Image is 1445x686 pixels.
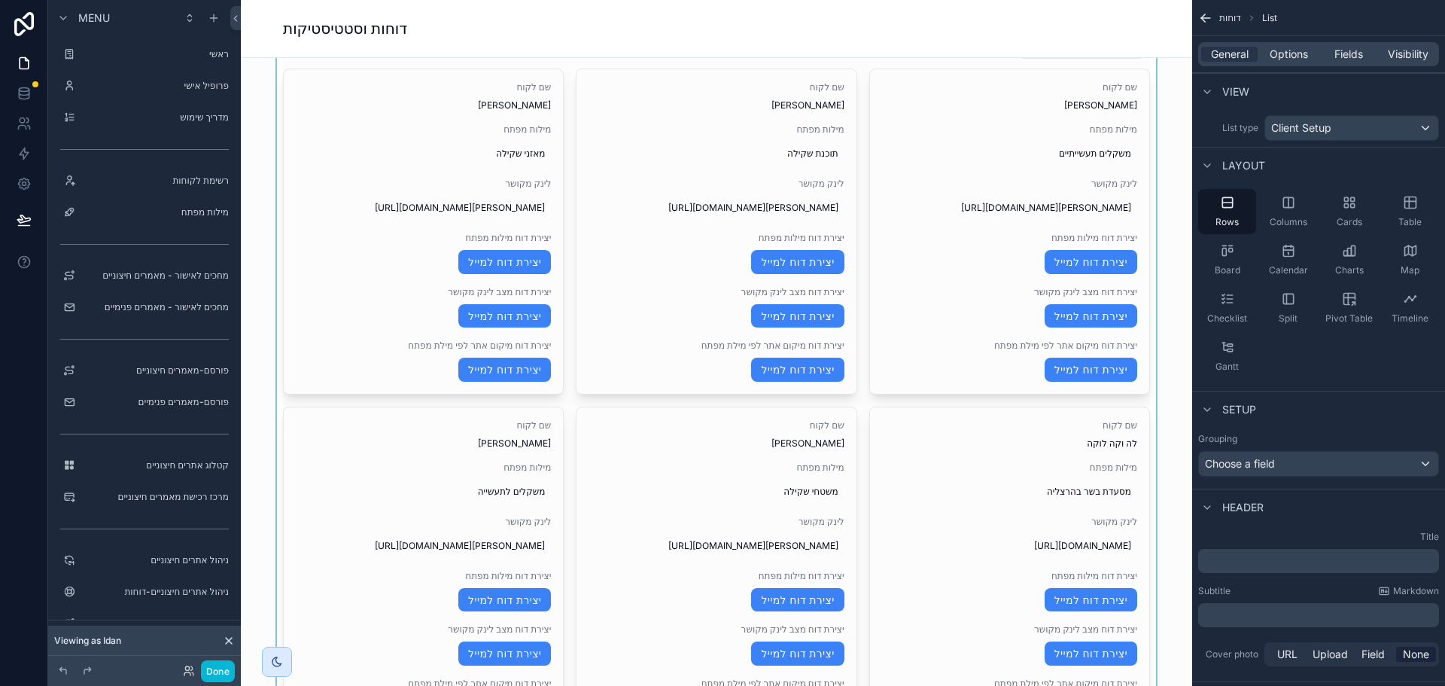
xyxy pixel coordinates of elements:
[1215,264,1240,276] span: Board
[1198,334,1256,379] button: Gantt
[1211,47,1249,62] span: General
[57,169,232,193] a: רשימת לקוחות
[1198,603,1439,627] div: scrollable content
[81,554,229,566] label: ניהול אתרים חיצוניים
[1264,115,1439,141] button: Client Setup
[1222,402,1256,417] span: Setup
[1207,313,1247,325] span: Checklist
[1222,158,1265,173] span: Layout
[57,200,232,224] a: מילות מפתח
[81,111,229,123] label: מדריך שימוש
[1198,531,1439,543] label: Title
[1334,47,1363,62] span: Fields
[1198,122,1258,134] label: List type
[1259,189,1317,234] button: Columns
[1279,313,1297,325] span: Split
[1270,216,1307,228] span: Columns
[1271,120,1331,136] span: Client Setup
[54,635,121,647] span: Viewing as Idan
[57,453,232,477] a: קטלוג אתרים חיצוניים
[57,611,232,636] a: מאמרים חיצוניים לפרסום ידני
[81,206,229,218] label: מילות מפתח
[1199,452,1438,476] div: Choose a field
[1335,264,1364,276] span: Charts
[1198,433,1237,445] label: Grouping
[1219,12,1241,24] span: דוחות
[81,396,229,408] label: פורסם-מאמרים פנימיים
[1398,216,1422,228] span: Table
[201,660,235,682] button: Done
[57,358,232,383] a: פורסם-מאמרים חיצוניים
[81,459,229,471] label: קטלוג אתרים חיצוניים
[1320,285,1378,331] button: Pivot Table
[1198,285,1256,331] button: Checklist
[1381,189,1439,234] button: Table
[81,175,229,187] label: רשימת לקוחות
[1378,585,1439,597] a: Markdown
[1198,549,1439,573] div: scrollable content
[1361,647,1385,662] span: Field
[57,105,232,130] a: מדריך שימוש
[1198,237,1256,282] button: Board
[1401,264,1419,276] span: Map
[81,270,229,282] label: מחכים לאישור - מאמרים חיצוניים
[1215,361,1239,373] span: Gantt
[1381,237,1439,282] button: Map
[1262,12,1277,24] span: List
[1198,648,1258,660] label: Cover photo
[57,295,232,319] a: מחכים לאישור - מאמרים פנימיים
[57,580,232,604] a: ניהול אתרים חיצוניים-דוחות
[57,42,232,66] a: ראשי
[1277,647,1297,662] span: URL
[1259,285,1317,331] button: Split
[1198,585,1231,597] label: Subtitle
[81,364,229,377] label: פורסם-מאמרים חיצוניים
[81,48,229,60] label: ראשי
[1222,84,1249,99] span: View
[1259,237,1317,282] button: Calendar
[57,548,232,572] a: ניהול אתרים חיצוניים
[1313,647,1348,662] span: Upload
[81,80,229,92] label: פרופיל אישי
[57,485,232,509] a: מרכז רכישת מאמרים חיצוניים
[1320,189,1378,234] button: Cards
[81,617,229,630] label: מאמרים חיצוניים לפרסום ידני
[78,11,110,26] span: Menu
[1325,313,1373,325] span: Pivot Table
[81,491,229,503] label: מרכז רכישת מאמרים חיצוניים
[1198,189,1256,234] button: Rows
[1270,47,1308,62] span: Options
[1269,264,1308,276] span: Calendar
[57,264,232,288] a: מחכים לאישור - מאמרים חיצוניים
[81,301,229,313] label: מחכים לאישור - מאמרים פנימיים
[1392,313,1428,325] span: Timeline
[81,586,229,598] label: ניהול אתרים חיצוניים-דוחות
[57,74,232,98] a: פרופיל אישי
[1381,285,1439,331] button: Timeline
[1388,47,1428,62] span: Visibility
[57,390,232,414] a: פורסם-מאמרים פנימיים
[1393,585,1439,597] span: Markdown
[1403,647,1429,662] span: None
[283,18,407,39] h1: דוחות וסטטיסטיקות
[1222,500,1264,515] span: Header
[1215,216,1239,228] span: Rows
[1198,451,1439,477] button: Choose a field
[1337,216,1362,228] span: Cards
[1320,237,1378,282] button: Charts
